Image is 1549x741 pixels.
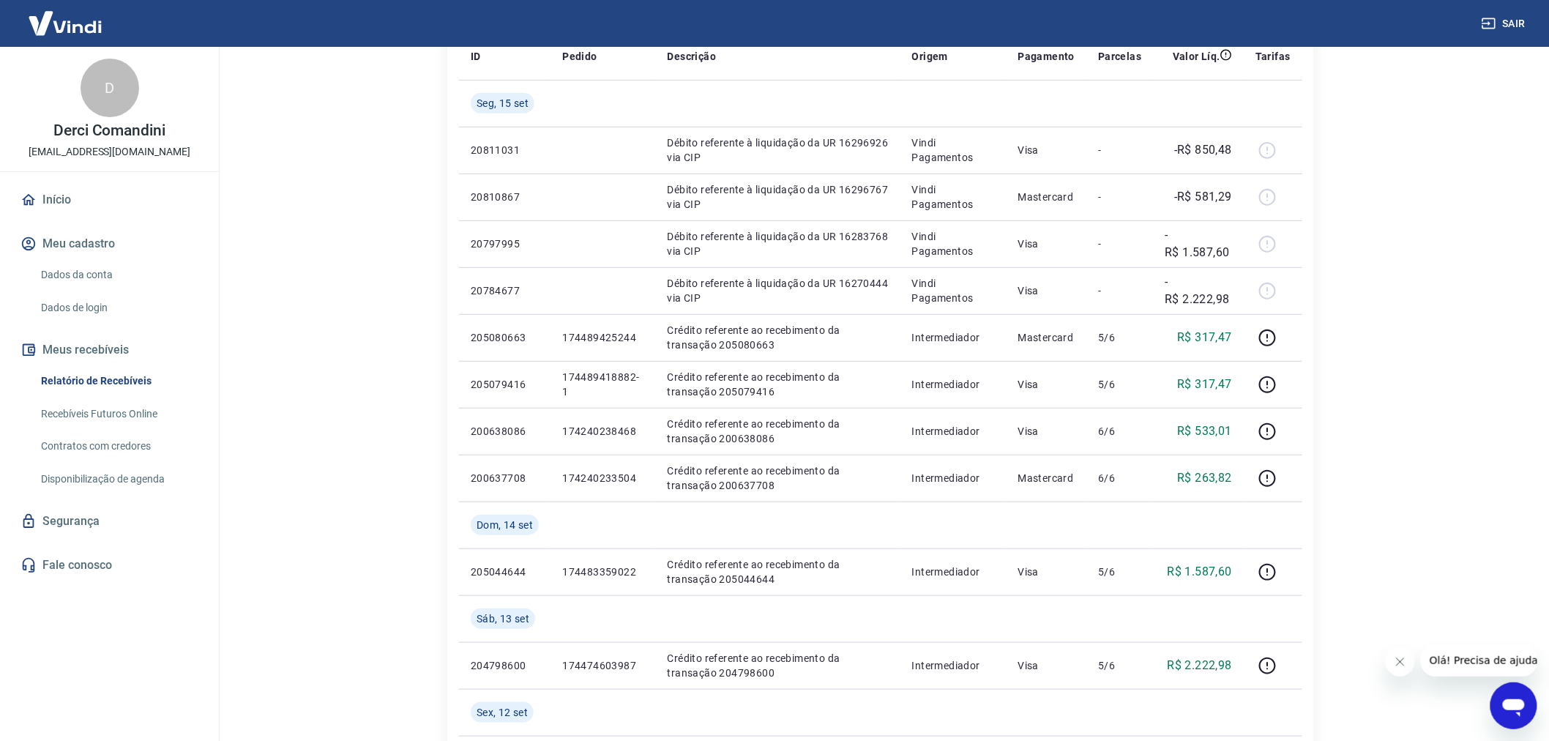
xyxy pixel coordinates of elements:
[81,59,139,117] div: D
[912,229,995,258] p: Vindi Pagamentos
[1168,563,1232,581] p: R$ 1.587,60
[1018,237,1075,251] p: Visa
[562,370,643,399] p: 174489418882-1
[1018,565,1075,579] p: Visa
[35,260,201,290] a: Dados da conta
[1098,471,1141,485] p: 6/6
[668,417,889,446] p: Crédito referente ao recebimento da transação 200638086
[668,182,889,212] p: Débito referente à liquidação da UR 16296767 via CIP
[668,49,717,64] p: Descrição
[1098,143,1141,157] p: -
[912,424,995,439] p: Intermediador
[1018,471,1075,485] p: Mastercard
[1018,143,1075,157] p: Visa
[668,135,889,165] p: Débito referente à liquidação da UR 16296926 via CIP
[1178,422,1233,440] p: R$ 533,01
[668,276,889,305] p: Débito referente à liquidação da UR 16270444 via CIP
[35,366,201,396] a: Relatório de Recebíveis
[912,658,995,673] p: Intermediador
[1018,377,1075,392] p: Visa
[53,123,165,138] p: Derci Comandini
[1018,658,1075,673] p: Visa
[471,377,539,392] p: 205079416
[18,505,201,537] a: Segurança
[35,464,201,494] a: Disponibilização de agenda
[668,323,889,352] p: Crédito referente ao recebimento da transação 205080663
[1490,682,1537,729] iframe: Botão para abrir a janela de mensagens
[18,228,201,260] button: Meu cadastro
[1174,188,1232,206] p: -R$ 581,29
[1479,10,1531,37] button: Sair
[1018,49,1075,64] p: Pagamento
[562,49,597,64] p: Pedido
[1165,273,1233,308] p: -R$ 2.222,98
[912,135,995,165] p: Vindi Pagamentos
[35,431,201,461] a: Contratos com credores
[1178,329,1233,346] p: R$ 317,47
[35,399,201,429] a: Recebíveis Futuros Online
[1098,565,1141,579] p: 5/6
[18,1,113,45] img: Vindi
[471,658,539,673] p: 204798600
[1098,237,1141,251] p: -
[18,184,201,216] a: Início
[471,283,539,298] p: 20784677
[912,565,995,579] p: Intermediador
[1386,647,1415,677] iframe: Fechar mensagem
[1098,283,1141,298] p: -
[477,611,529,626] span: Sáb, 13 set
[477,96,529,111] span: Seg, 15 set
[1174,141,1232,159] p: -R$ 850,48
[477,518,533,532] span: Dom, 14 set
[29,144,190,160] p: [EMAIL_ADDRESS][DOMAIN_NAME]
[912,182,995,212] p: Vindi Pagamentos
[471,424,539,439] p: 200638086
[1018,330,1075,345] p: Mastercard
[912,330,995,345] p: Intermediador
[1018,424,1075,439] p: Visa
[1098,190,1141,204] p: -
[471,190,539,204] p: 20810867
[471,49,481,64] p: ID
[1098,658,1141,673] p: 5/6
[912,471,995,485] p: Intermediador
[668,370,889,399] p: Crédito referente ao recebimento da transação 205079416
[668,229,889,258] p: Débito referente à liquidação da UR 16283768 via CIP
[1173,49,1220,64] p: Valor Líq.
[471,565,539,579] p: 205044644
[1165,226,1233,261] p: -R$ 1.587,60
[1098,49,1141,64] p: Parcelas
[471,330,539,345] p: 205080663
[1421,644,1537,677] iframe: Mensagem da empresa
[1255,49,1291,64] p: Tarifas
[18,549,201,581] a: Fale conosco
[562,565,643,579] p: 174483359022
[1018,283,1075,298] p: Visa
[668,557,889,587] p: Crédito referente ao recebimento da transação 205044644
[9,10,123,22] span: Olá! Precisa de ajuda?
[562,658,643,673] p: 174474603987
[562,330,643,345] p: 174489425244
[668,463,889,493] p: Crédito referente ao recebimento da transação 200637708
[18,334,201,366] button: Meus recebíveis
[1018,190,1075,204] p: Mastercard
[912,276,995,305] p: Vindi Pagamentos
[1178,376,1233,393] p: R$ 317,47
[35,293,201,323] a: Dados de login
[912,377,995,392] p: Intermediador
[912,49,948,64] p: Origem
[1178,469,1233,487] p: R$ 263,82
[562,471,643,485] p: 174240233504
[471,143,539,157] p: 20811031
[471,471,539,485] p: 200637708
[1098,424,1141,439] p: 6/6
[1098,377,1141,392] p: 5/6
[471,237,539,251] p: 20797995
[562,424,643,439] p: 174240238468
[477,705,528,720] span: Sex, 12 set
[1098,330,1141,345] p: 5/6
[1168,657,1232,674] p: R$ 2.222,98
[668,651,889,680] p: Crédito referente ao recebimento da transação 204798600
